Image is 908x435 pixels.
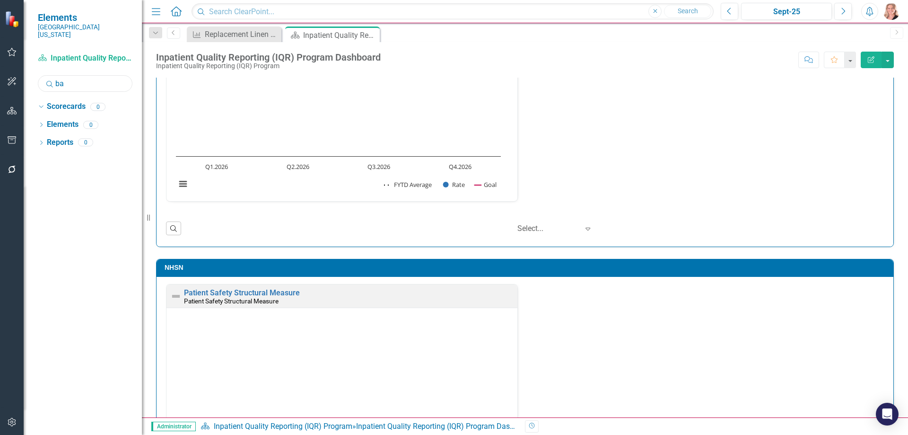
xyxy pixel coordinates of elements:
[170,291,182,302] img: Not Defined
[38,53,132,64] a: Inpatient Quality Reporting (IQR) Program
[38,75,132,92] input: Search Below...
[664,5,711,18] button: Search
[47,101,86,112] a: Scorecards
[741,3,832,20] button: Sept-25
[443,180,465,189] button: Show Rate
[744,6,829,18] div: Sept-25
[78,139,93,147] div: 0
[201,421,518,432] div: »
[151,422,196,431] span: Administrator
[83,121,98,129] div: 0
[47,119,79,130] a: Elements
[156,62,381,70] div: Inpatient Quality Reporting (IQR) Program
[166,11,518,202] div: Double-Click to Edit
[171,45,513,199] div: Chart. Highcharts interactive chart.
[214,422,352,431] a: Inpatient Quality Reporting (IQR) Program
[367,162,390,171] text: Q3.2026
[449,162,471,171] text: Q4.2026
[384,180,433,189] button: Show FYTD Average
[192,3,714,20] input: Search ClearPoint...
[4,10,22,28] img: ClearPoint Strategy
[184,288,300,297] a: Patient Safety Structural Measure
[356,422,533,431] div: Inpatient Quality Reporting (IQR) Program Dashboard
[90,103,105,111] div: 0
[38,12,132,23] span: Elements
[176,178,190,191] button: View chart menu, Chart
[474,180,497,189] button: Show Goal
[876,403,899,426] div: Open Intercom Messenger
[165,264,889,271] h3: NHSN
[38,23,132,39] small: [GEOGRAPHIC_DATA][US_STATE]
[189,28,279,40] a: Replacement Linen Rate
[287,162,309,171] text: Q2.2026
[205,28,279,40] div: Replacement Linen Rate
[678,7,698,15] span: Search
[156,52,381,62] div: Inpatient Quality Reporting (IQR) Program Dashboard
[883,3,900,20] img: Tiffany LaCoste
[47,137,73,148] a: Reports
[184,297,279,305] small: Patient Safety Structural Measure
[171,45,506,199] svg: Interactive chart
[205,162,228,171] text: Q1.2026
[303,29,377,41] div: Inpatient Quality Reporting (IQR) Program Dashboard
